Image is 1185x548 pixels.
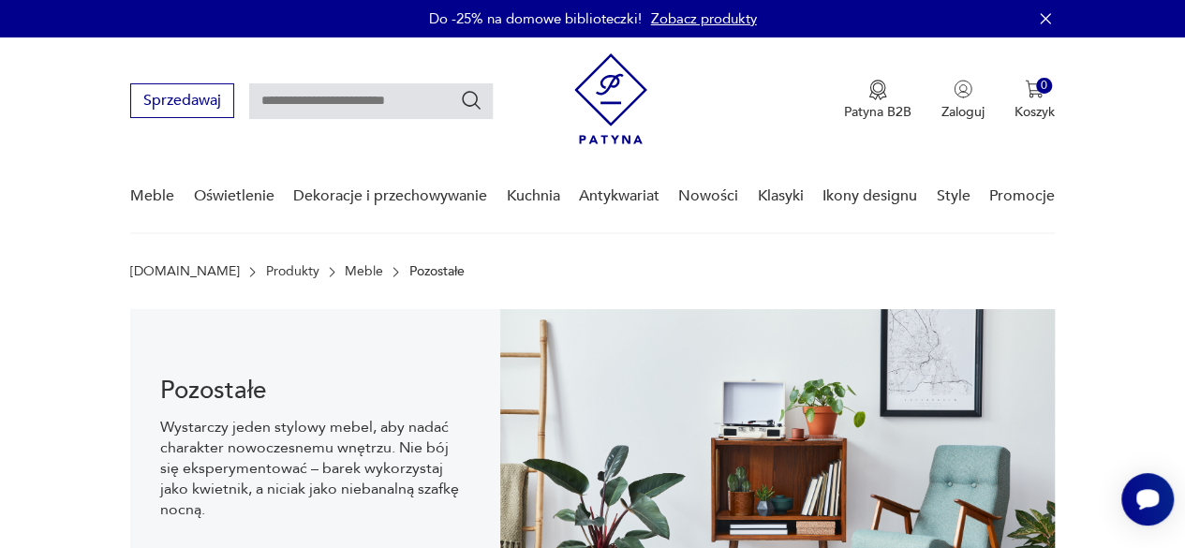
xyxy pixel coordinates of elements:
[506,160,559,232] a: Kuchnia
[194,160,274,232] a: Oświetlenie
[266,264,319,279] a: Produkty
[130,83,234,118] button: Sprzedawaj
[678,160,738,232] a: Nowości
[409,264,465,279] p: Pozostałe
[160,417,470,520] p: Wystarczy jeden stylowy mebel, aby nadać charakter nowoczesnemu wnętrzu. Nie bój się eksperymento...
[293,160,487,232] a: Dekoracje i przechowywanie
[130,264,240,279] a: [DOMAIN_NAME]
[844,80,911,121] a: Ikona medaluPatyna B2B
[1015,80,1055,121] button: 0Koszyk
[130,160,174,232] a: Meble
[758,160,804,232] a: Klasyki
[160,379,470,402] h1: Pozostałe
[1121,473,1174,526] iframe: Smartsupp widget button
[429,9,642,28] p: Do -25% na domowe biblioteczki!
[868,80,887,100] img: Ikona medalu
[345,264,383,279] a: Meble
[954,80,972,98] img: Ikonka użytkownika
[1036,78,1052,94] div: 0
[651,9,757,28] a: Zobacz produkty
[936,160,970,232] a: Style
[579,160,659,232] a: Antykwariat
[941,103,985,121] p: Zaloguj
[844,80,911,121] button: Patyna B2B
[1015,103,1055,121] p: Koszyk
[941,80,985,121] button: Zaloguj
[130,96,234,109] a: Sprzedawaj
[574,53,647,144] img: Patyna - sklep z meblami i dekoracjami vintage
[822,160,917,232] a: Ikony designu
[844,103,911,121] p: Patyna B2B
[989,160,1055,232] a: Promocje
[460,89,482,111] button: Szukaj
[1025,80,1044,98] img: Ikona koszyka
